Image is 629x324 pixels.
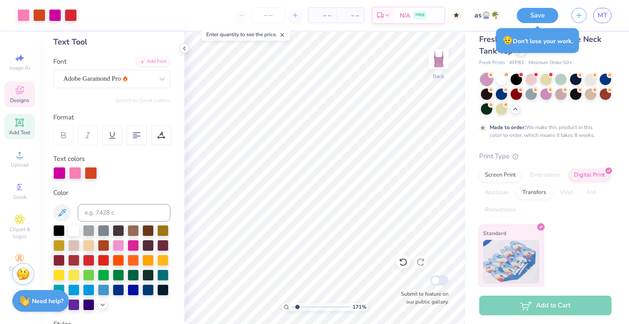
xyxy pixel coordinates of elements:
[490,123,597,139] div: We make this product in this color to order, which means it takes 8 weeks.
[479,169,522,182] div: Screen Print
[479,59,505,67] span: Fresh Prints
[430,51,447,68] img: Back
[9,129,30,136] span: Add Text
[4,226,35,240] span: Clipart & logos
[32,297,63,305] strong: Need help?
[11,161,28,168] span: Upload
[467,7,510,24] input: Untitled Design
[10,65,30,72] span: Image AI
[502,35,513,46] span: 😥
[116,97,170,104] button: Switch to Greek Letters
[53,113,171,123] div: Format
[554,186,579,199] div: Vinyl
[53,57,66,67] label: Font
[479,186,514,199] div: Applique
[53,188,170,198] div: Color
[483,240,539,283] img: Standard
[517,8,558,23] button: Save
[78,204,170,222] input: e.g. 7428 c
[490,124,526,131] strong: Made to order:
[53,36,170,48] div: Text Tool
[479,151,612,161] div: Print Type
[314,11,331,20] span: – –
[342,11,359,20] span: – –
[509,59,524,67] span: # FP82
[400,11,410,20] span: N/A
[433,72,444,80] div: Back
[136,57,170,67] div: Add Font
[415,12,425,18] span: FREE
[593,8,612,23] a: MT
[496,28,579,53] div: Don’t lose your work.
[483,229,506,238] span: Standard
[524,169,566,182] div: Embroidery
[581,186,602,199] div: Foil
[201,28,290,41] div: Enter quantity to see the price.
[479,204,522,217] div: Rhinestones
[353,303,366,311] span: 171 %
[13,194,27,201] span: Greek
[598,10,607,20] span: MT
[517,186,552,199] div: Transfers
[10,97,29,104] span: Designs
[396,290,449,306] label: Submit to feature on our public gallery.
[53,154,85,164] label: Text colors
[251,7,285,23] input: – –
[568,169,611,182] div: Digital Print
[479,34,601,56] span: Fresh Prints Sydney Square Neck Tank Top
[529,59,572,67] span: Minimum Order: 50 +
[9,265,30,272] span: Decorate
